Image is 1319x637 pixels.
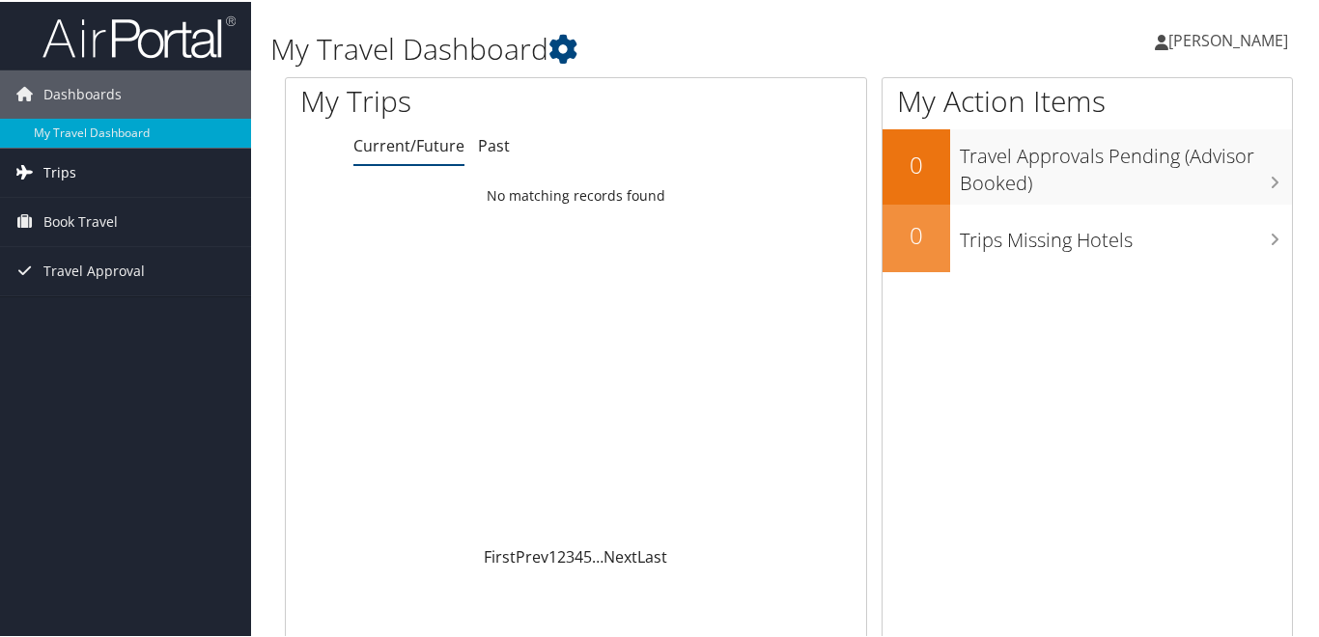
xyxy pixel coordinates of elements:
[575,544,583,566] a: 4
[270,27,962,68] h1: My Travel Dashboard
[286,177,866,211] td: No matching records found
[43,69,122,117] span: Dashboards
[42,13,236,58] img: airportal-logo.png
[583,544,592,566] a: 5
[883,79,1292,120] h1: My Action Items
[484,544,516,566] a: First
[637,544,667,566] a: Last
[43,147,76,195] span: Trips
[1155,10,1307,68] a: [PERSON_NAME]
[43,196,118,244] span: Book Travel
[478,133,510,154] a: Past
[883,203,1292,270] a: 0Trips Missing Hotels
[603,544,637,566] a: Next
[566,544,575,566] a: 3
[557,544,566,566] a: 2
[592,544,603,566] span: …
[960,215,1292,252] h3: Trips Missing Hotels
[960,131,1292,195] h3: Travel Approvals Pending (Advisor Booked)
[883,147,950,180] h2: 0
[516,544,548,566] a: Prev
[300,79,609,120] h1: My Trips
[43,245,145,293] span: Travel Approval
[883,127,1292,202] a: 0Travel Approvals Pending (Advisor Booked)
[1168,28,1288,49] span: [PERSON_NAME]
[883,217,950,250] h2: 0
[548,544,557,566] a: 1
[353,133,464,154] a: Current/Future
